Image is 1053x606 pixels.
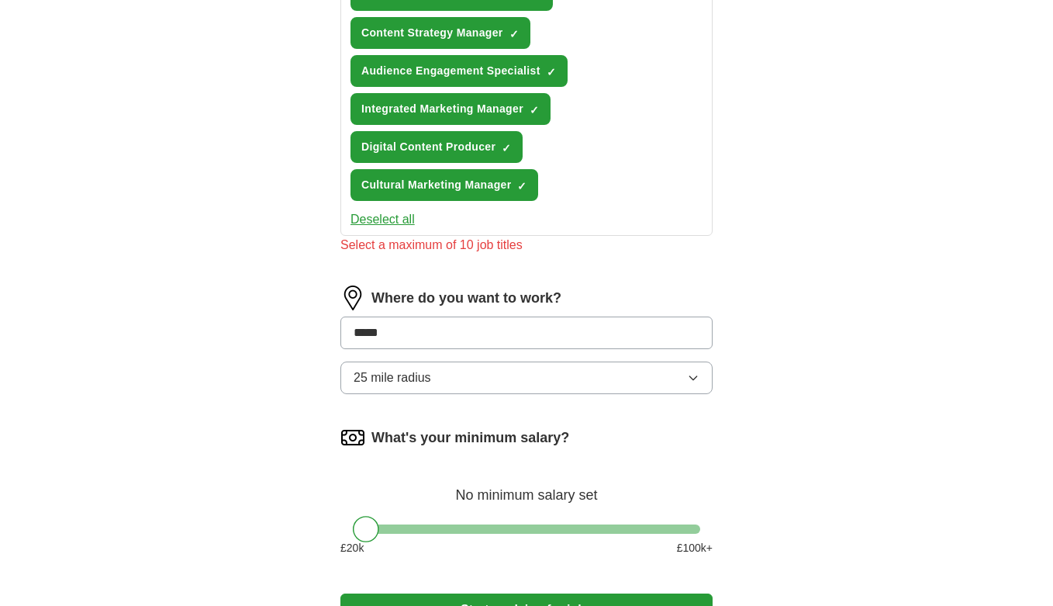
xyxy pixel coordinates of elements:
span: ✓ [517,180,526,192]
button: Audience Engagement Specialist✓ [350,55,568,87]
span: Cultural Marketing Manager [361,177,511,193]
button: Cultural Marketing Manager✓ [350,169,538,201]
img: location.png [340,286,365,310]
span: Audience Engagement Specialist [361,63,540,79]
div: Select a maximum of 10 job titles [340,236,713,255]
button: 25 mile radius [340,362,713,394]
button: Integrated Marketing Manager✓ [350,93,551,125]
span: ✓ [530,104,539,116]
span: 25 mile radius [354,369,431,387]
span: £ 100 k+ [677,540,713,556]
span: Digital Content Producer [361,139,495,155]
label: What's your minimum salary? [371,428,569,448]
span: ✓ [502,142,511,154]
button: Deselect all [350,210,415,229]
button: Digital Content Producer✓ [350,131,523,163]
div: No minimum salary set [340,469,713,506]
span: Content Strategy Manager [361,25,503,41]
span: £ 20 k [340,540,364,556]
span: Integrated Marketing Manager [361,101,523,117]
label: Where do you want to work? [371,288,561,309]
button: Content Strategy Manager✓ [350,17,530,49]
img: salary.png [340,425,365,450]
span: ✓ [547,66,556,78]
span: ✓ [509,28,519,40]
